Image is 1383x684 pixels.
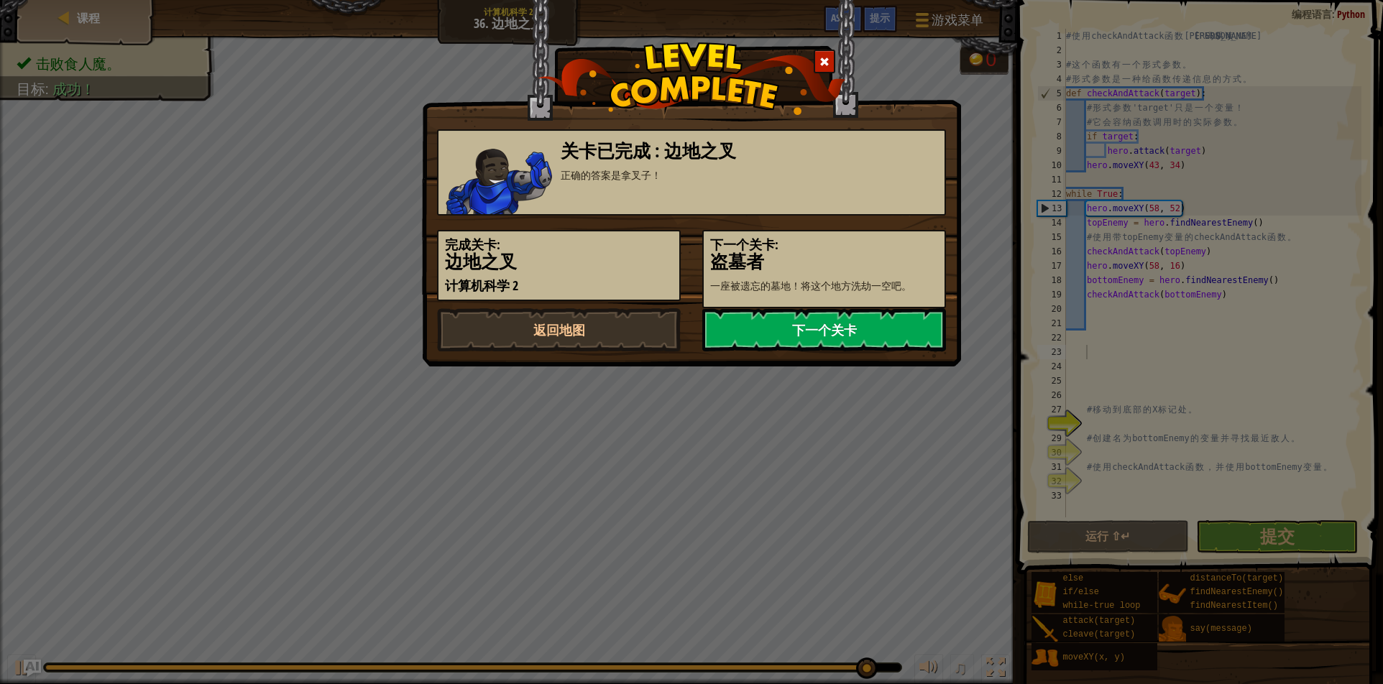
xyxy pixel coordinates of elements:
a: 下一个关卡 [702,308,946,351]
p: 一座被遗忘的墓地！将这个地方洗劫一空吧。 [710,279,938,293]
a: 返回地图 [437,308,681,351]
h3: 边地之叉 [445,252,673,272]
h3: 关卡已完成 : 边地之叉 [561,142,938,161]
img: level_complete.png [538,42,846,115]
h3: 盗墓者 [710,252,938,272]
img: stalwart.png [446,149,552,214]
div: 正确的答案是拿叉子！ [561,168,938,182]
h5: 下一个关卡: [710,238,938,252]
h5: 计算机科学 2 [445,279,673,293]
h5: 完成关卡: [445,238,673,252]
